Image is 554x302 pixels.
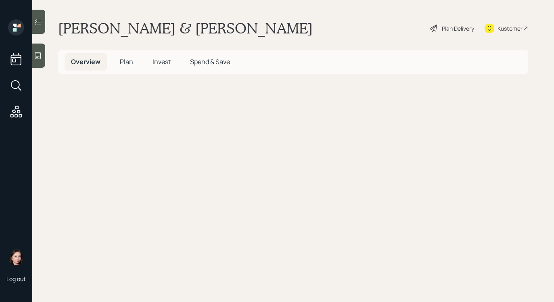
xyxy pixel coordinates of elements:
div: Kustomer [498,24,523,33]
span: Plan [120,57,133,66]
h1: [PERSON_NAME] & [PERSON_NAME] [58,19,313,37]
span: Spend & Save [190,57,230,66]
span: Overview [71,57,100,66]
img: aleksandra-headshot.png [8,249,24,265]
div: Plan Delivery [442,24,474,33]
span: Invest [153,57,171,66]
div: Log out [6,275,26,283]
